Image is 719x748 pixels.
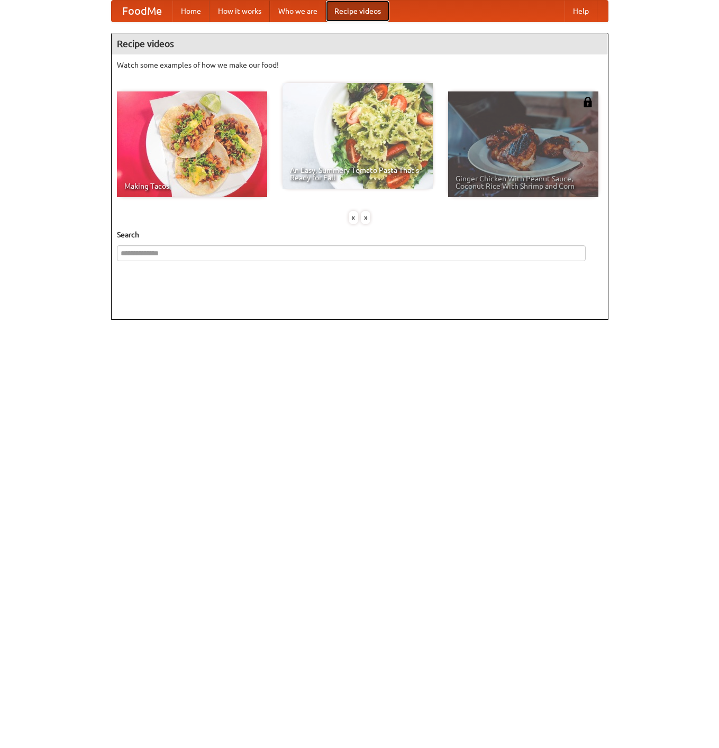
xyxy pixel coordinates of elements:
span: Making Tacos [124,182,260,190]
a: Who we are [270,1,326,22]
span: An Easy, Summery Tomato Pasta That's Ready for Fall [290,167,425,181]
a: Recipe videos [326,1,389,22]
div: » [361,211,370,224]
div: « [349,211,358,224]
h5: Search [117,229,603,240]
a: How it works [210,1,270,22]
a: An Easy, Summery Tomato Pasta That's Ready for Fall [283,83,433,189]
p: Watch some examples of how we make our food! [117,60,603,70]
h4: Recipe videos [112,33,608,54]
a: Help [565,1,597,22]
img: 483408.png [583,97,593,107]
a: FoodMe [112,1,172,22]
a: Home [172,1,210,22]
a: Making Tacos [117,91,267,197]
